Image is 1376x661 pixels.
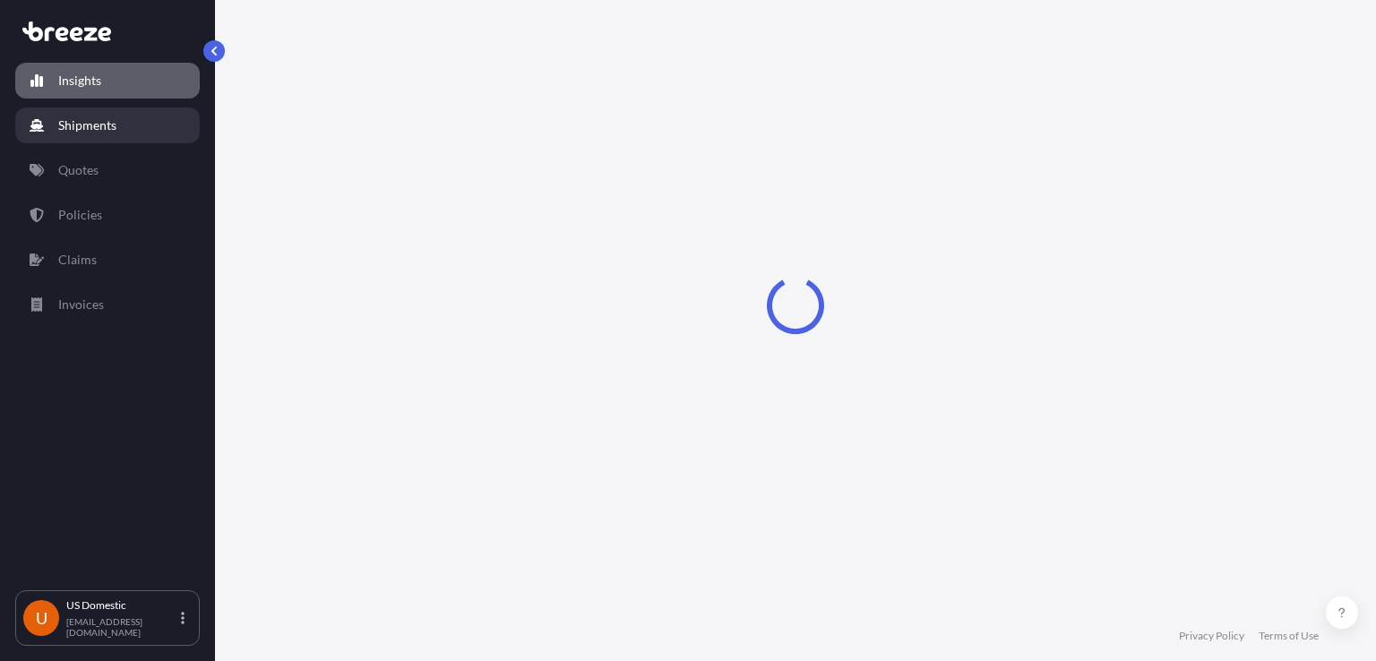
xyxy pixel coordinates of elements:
[66,616,177,638] p: [EMAIL_ADDRESS][DOMAIN_NAME]
[58,116,116,134] p: Shipments
[15,152,200,188] a: Quotes
[15,197,200,233] a: Policies
[15,63,200,99] a: Insights
[58,161,99,179] p: Quotes
[58,206,102,224] p: Policies
[1179,629,1244,643] a: Privacy Policy
[66,598,177,613] p: US Domestic
[58,251,97,269] p: Claims
[15,242,200,278] a: Claims
[36,609,47,627] span: U
[15,107,200,143] a: Shipments
[1259,629,1319,643] a: Terms of Use
[58,296,104,313] p: Invoices
[58,72,101,90] p: Insights
[15,287,200,322] a: Invoices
